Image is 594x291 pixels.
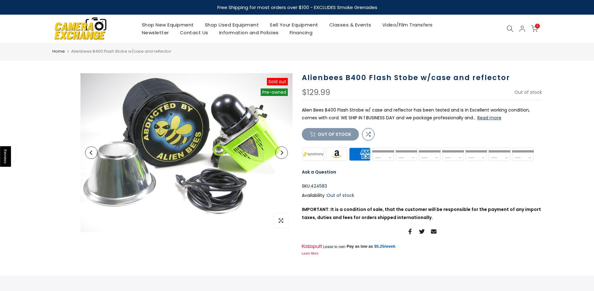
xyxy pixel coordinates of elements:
a: $5.25/week [374,244,395,249]
span: 0 [535,24,540,28]
img: google pay [418,147,442,162]
img: apple pay [371,147,395,162]
a: Newsletter [136,29,174,36]
a: Share on Email [431,228,437,235]
img: paypal [465,147,488,162]
span: Pay as low as [347,244,373,249]
span: Out of stock [514,89,542,95]
a: Information and Policies [214,29,284,36]
a: Shop Used Equipment [199,21,264,29]
a: Sell Your Equipment [264,21,324,29]
img: master [441,147,465,162]
img: shopify pay [488,147,511,162]
img: american express [348,147,372,162]
p: Alien Bees B400 Flash Strobe w/ case and reflector has been tested and is in Excellent working co... [302,106,542,122]
span: Out of stock [327,192,354,198]
button: Read more [477,115,501,121]
button: Next [275,146,288,159]
img: Alienbees B400 Flash Stobe w/case and reflector Studio Lighting and Equipment Alienbees 424583 [80,73,292,232]
span: Lease to own [323,244,345,249]
a: Shop New Equipment [136,21,199,29]
a: Contact Us [174,29,214,36]
a: Learn More [302,252,319,255]
div: $129.99 [302,88,330,97]
a: Share on Facebook [407,228,413,235]
div: SKU: [302,182,542,190]
span: Alienbees B400 Flash Stobe w/case and reflector [71,48,171,54]
strong: IMPORTANT: It is a condition of sale, that the customer will be responsible for the payment of an... [302,206,541,220]
img: discover [395,147,418,162]
img: synchrony [302,147,325,162]
a: Financing [284,29,318,36]
a: Classes & Events [324,21,377,29]
h1: Alienbees B400 Flash Stobe w/case and reflector [302,73,542,82]
span: 424583 [311,182,327,190]
img: visa [511,147,534,162]
a: 0 [531,25,538,32]
strong: Free Shipping for most orders over $100 - EXCLUDES Smoke Grenades [217,4,377,11]
a: Share on Twitter [419,228,425,235]
div: Availability : [302,192,542,199]
img: amazon payments [325,147,348,162]
a: Ask a Question [302,169,336,175]
button: Previous [85,146,98,159]
a: Home [52,48,65,55]
a: Video/Film Transfers [377,21,438,29]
